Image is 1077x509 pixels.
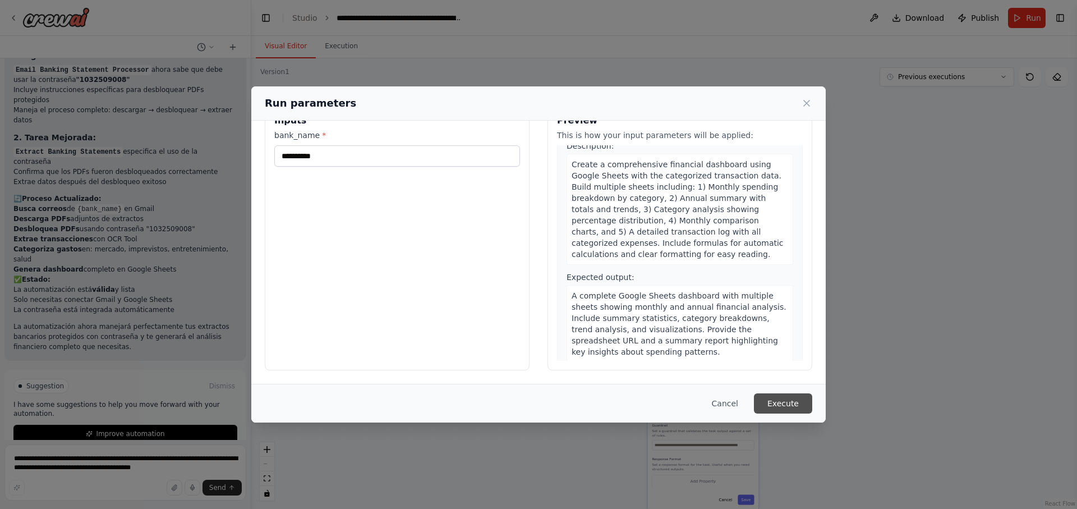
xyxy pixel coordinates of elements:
h3: Preview [557,114,803,127]
p: This is how your input parameters will be applied: [557,130,803,141]
span: Create a comprehensive financial dashboard using Google Sheets with the categorized transaction d... [572,160,784,259]
button: Execute [754,393,812,414]
span: A complete Google Sheets dashboard with multiple sheets showing monthly and annual financial anal... [572,291,786,356]
h3: Inputs [274,114,520,127]
span: Description: [567,141,614,150]
button: Cancel [703,393,747,414]
label: bank_name [274,130,520,141]
span: Expected output: [567,273,634,282]
h2: Run parameters [265,95,356,111]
